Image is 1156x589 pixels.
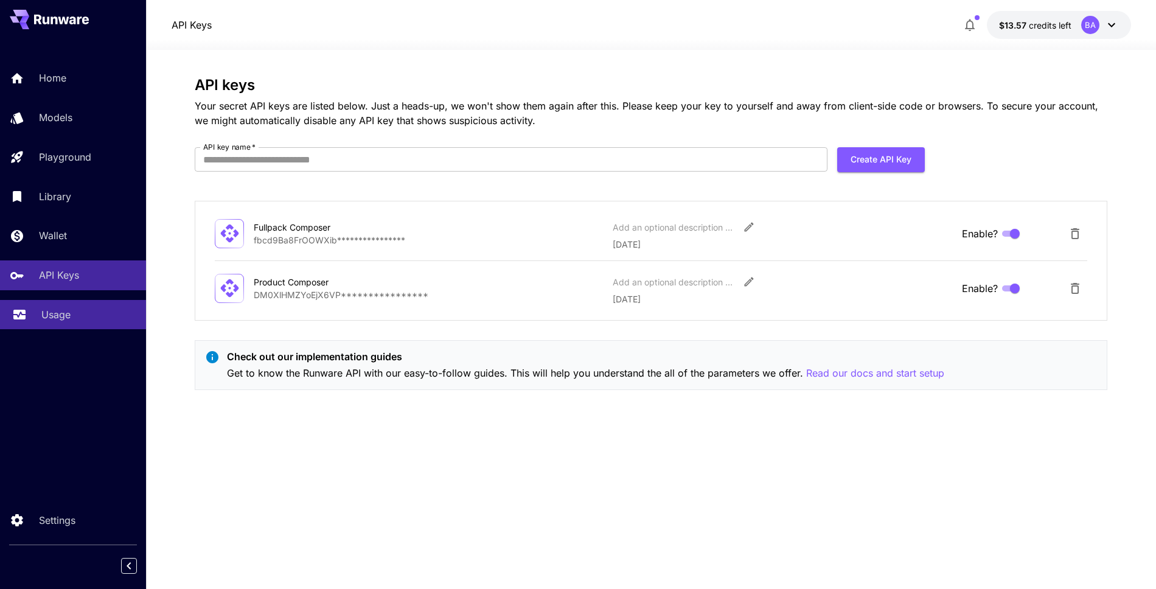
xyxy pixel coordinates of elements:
p: Home [39,71,66,85]
div: Add an optional description or comment [613,221,734,234]
h3: API keys [195,77,1107,94]
span: credits left [1029,20,1071,30]
div: Add an optional description or comment [613,276,734,288]
p: Models [39,110,72,125]
label: API key name [203,142,256,152]
p: Your secret API keys are listed below. Just a heads-up, we won't show them again after this. Plea... [195,99,1107,128]
nav: breadcrumb [172,18,212,32]
p: Check out our implementation guides [227,349,944,364]
button: Delete API Key [1063,276,1087,301]
p: [DATE] [613,238,952,251]
div: Collapse sidebar [130,555,146,577]
p: Wallet [39,228,67,243]
p: Settings [39,513,75,528]
span: Enable? [962,226,998,241]
button: Collapse sidebar [121,558,137,574]
button: $13.56606BA [987,11,1131,39]
a: API Keys [172,18,212,32]
button: Create API Key [837,147,925,172]
p: Playground [39,150,91,164]
div: BA [1081,16,1099,34]
p: Usage [41,307,71,322]
div: $13.56606 [999,19,1071,32]
p: Library [39,189,71,204]
span: $13.57 [999,20,1029,30]
button: Edit [738,271,760,293]
p: API Keys [39,268,79,282]
button: Delete API Key [1063,221,1087,246]
div: Product Composer [254,276,375,288]
div: Fullpack Composer [254,221,375,234]
span: Enable? [962,281,998,296]
button: Edit [738,216,760,238]
p: [DATE] [613,293,952,305]
button: Read our docs and start setup [806,366,944,381]
p: Get to know the Runware API with our easy-to-follow guides. This will help you understand the all... [227,366,944,381]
